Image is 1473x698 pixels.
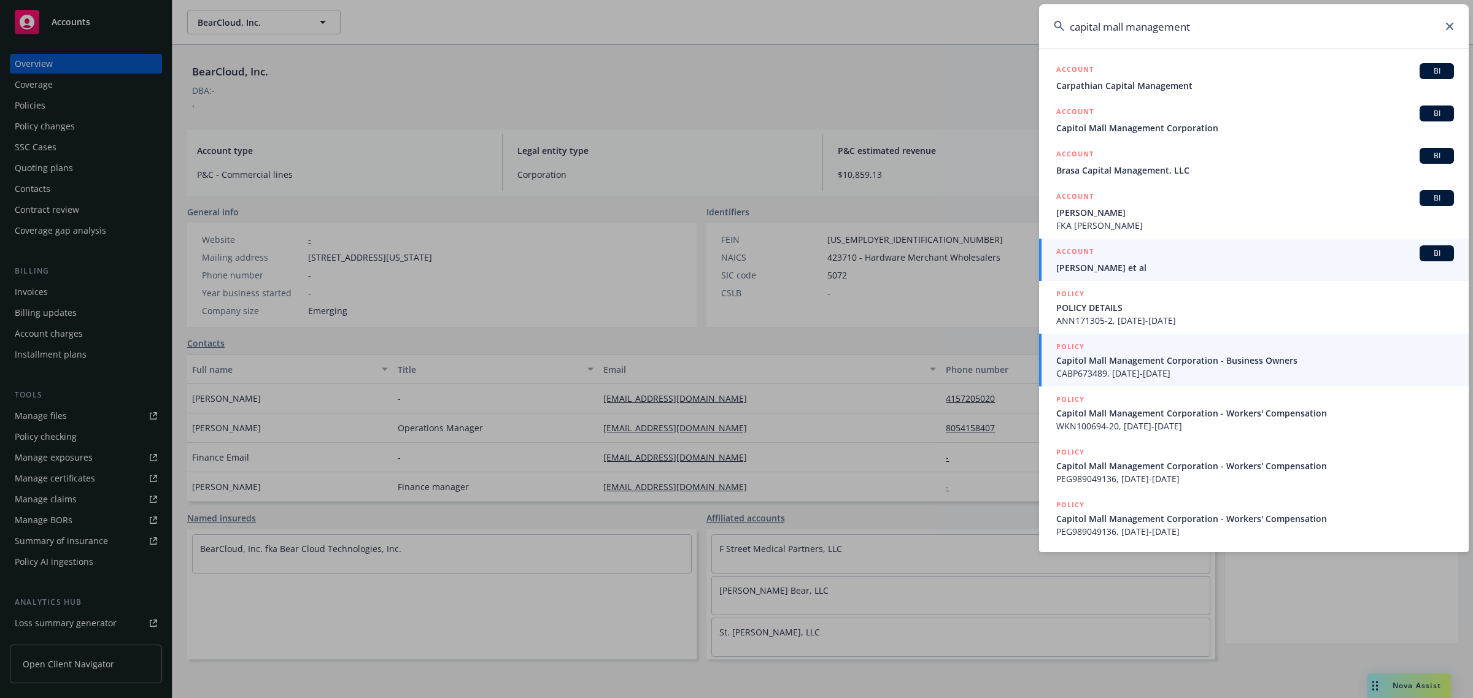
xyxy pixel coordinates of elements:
[1056,525,1454,538] span: PEG989049136, [DATE]-[DATE]
[1056,512,1454,525] span: Capitol Mall Management Corporation - Workers' Compensation
[1039,492,1469,545] a: POLICYCapitol Mall Management Corporation - Workers' CompensationPEG989049136, [DATE]-[DATE]
[1039,334,1469,386] a: POLICYCapitol Mall Management Corporation - Business OwnersCABP673489, [DATE]-[DATE]
[1056,367,1454,380] span: CABP673489, [DATE]-[DATE]
[1056,340,1084,353] h5: POLICY
[1039,141,1469,183] a: ACCOUNTBIBrasa Capital Management, LLC
[1056,164,1454,177] span: Brasa Capital Management, LLC
[1056,245,1094,260] h5: ACCOUNT
[1425,150,1449,161] span: BI
[1425,248,1449,259] span: BI
[1056,354,1454,367] span: Capitol Mall Management Corporation - Business Owners
[1056,393,1084,405] h5: POLICY
[1056,121,1454,134] span: Capitol Mall Management Corporation
[1056,472,1454,485] span: PEG989049136, [DATE]-[DATE]
[1056,407,1454,420] span: Capitol Mall Management Corporation - Workers' Compensation
[1039,386,1469,439] a: POLICYCapitol Mall Management Corporation - Workers' CompensationWKN100694-20, [DATE]-[DATE]
[1056,206,1454,219] span: [PERSON_NAME]
[1425,193,1449,204] span: BI
[1056,63,1094,78] h5: ACCOUNT
[1056,288,1084,300] h5: POLICY
[1056,314,1454,327] span: ANN171305-2, [DATE]-[DATE]
[1056,446,1084,458] h5: POLICY
[1056,190,1094,205] h5: ACCOUNT
[1056,301,1454,314] span: POLICY DETAILS
[1056,261,1454,274] span: [PERSON_NAME] et al
[1425,66,1449,77] span: BI
[1056,459,1454,472] span: Capitol Mall Management Corporation - Workers' Compensation
[1039,56,1469,99] a: ACCOUNTBICarpathian Capital Management
[1425,108,1449,119] span: BI
[1039,239,1469,281] a: ACCOUNTBI[PERSON_NAME] et al
[1039,4,1469,48] input: Search...
[1056,499,1084,511] h5: POLICY
[1056,148,1094,163] h5: ACCOUNT
[1056,79,1454,92] span: Carpathian Capital Management
[1039,281,1469,334] a: POLICYPOLICY DETAILSANN171305-2, [DATE]-[DATE]
[1056,420,1454,432] span: WKN100694-20, [DATE]-[DATE]
[1056,105,1094,120] h5: ACCOUNT
[1039,183,1469,239] a: ACCOUNTBI[PERSON_NAME]FKA [PERSON_NAME]
[1039,439,1469,492] a: POLICYCapitol Mall Management Corporation - Workers' CompensationPEG989049136, [DATE]-[DATE]
[1039,99,1469,141] a: ACCOUNTBICapitol Mall Management Corporation
[1056,219,1454,232] span: FKA [PERSON_NAME]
